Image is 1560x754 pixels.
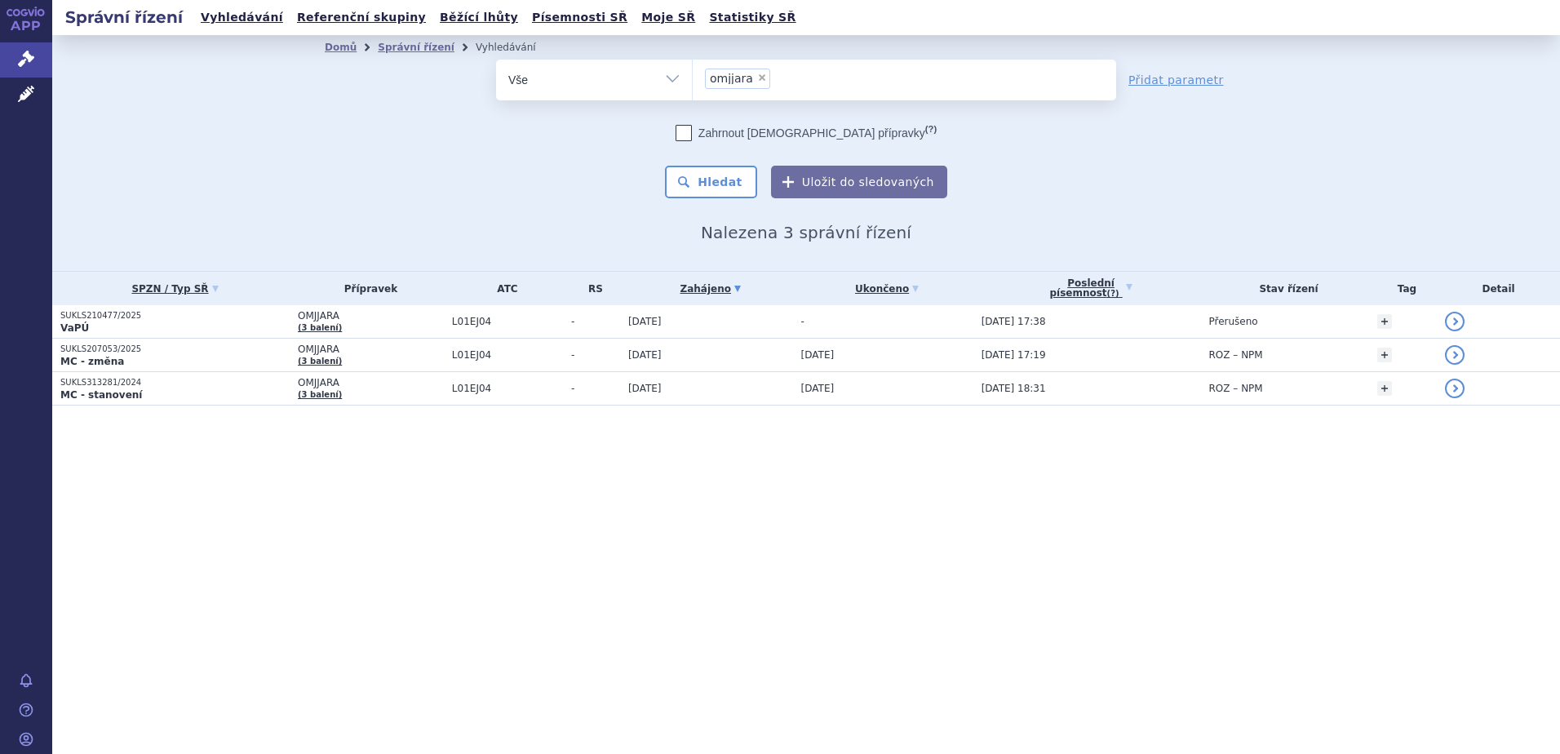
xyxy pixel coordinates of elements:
[628,316,662,327] span: [DATE]
[701,223,911,242] span: Nalezena 3 správní řízení
[290,272,444,305] th: Přípravek
[982,316,1046,327] span: [DATE] 17:38
[298,357,342,366] a: (3 balení)
[452,349,563,361] span: L01EJ04
[60,356,124,367] strong: MC - změna
[1377,314,1392,329] a: +
[775,68,784,88] input: omjjara
[771,166,947,198] button: Uložit do sledovaných
[982,383,1046,394] span: [DATE] 18:31
[704,7,800,29] a: Statistiky SŘ
[801,277,973,300] a: Ukončeno
[801,316,804,327] span: -
[298,310,444,322] span: OMJJARA
[298,377,444,388] span: OMJJARA
[444,272,563,305] th: ATC
[452,316,563,327] span: L01EJ04
[628,383,662,394] span: [DATE]
[571,349,620,361] span: -
[1209,316,1258,327] span: Přerušeno
[676,125,937,141] label: Zahrnout [DEMOGRAPHIC_DATA] přípravky
[1369,272,1438,305] th: Tag
[571,383,620,394] span: -
[1445,312,1465,331] a: detail
[1201,272,1369,305] th: Stav řízení
[298,344,444,355] span: OMJJARA
[1445,379,1465,398] a: detail
[563,272,620,305] th: RS
[801,383,835,394] span: [DATE]
[1377,348,1392,362] a: +
[1377,381,1392,396] a: +
[710,73,753,84] span: omjjara
[1209,383,1263,394] span: ROZ – NPM
[60,377,290,388] p: SUKLS313281/2024
[982,272,1201,305] a: Poslednípísemnost(?)
[527,7,632,29] a: Písemnosti SŘ
[452,383,563,394] span: L01EJ04
[1107,289,1119,299] abbr: (?)
[801,349,835,361] span: [DATE]
[925,124,937,135] abbr: (?)
[378,42,454,53] a: Správní řízení
[60,277,290,300] a: SPZN / Typ SŘ
[757,73,767,82] span: ×
[60,344,290,355] p: SUKLS207053/2025
[1445,345,1465,365] a: detail
[292,7,431,29] a: Referenční skupiny
[60,389,142,401] strong: MC - stanovení
[435,7,523,29] a: Běžící lhůty
[1128,72,1224,88] a: Přidat parametr
[52,6,196,29] h2: Správní řízení
[1209,349,1263,361] span: ROZ – NPM
[60,322,89,334] strong: VaPÚ
[665,166,757,198] button: Hledat
[60,310,290,322] p: SUKLS210477/2025
[298,390,342,399] a: (3 balení)
[1437,272,1560,305] th: Detail
[476,35,557,60] li: Vyhledávání
[636,7,700,29] a: Moje SŘ
[571,316,620,327] span: -
[628,277,793,300] a: Zahájeno
[196,7,288,29] a: Vyhledávání
[982,349,1046,361] span: [DATE] 17:19
[628,349,662,361] span: [DATE]
[325,42,357,53] a: Domů
[298,323,342,332] a: (3 balení)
